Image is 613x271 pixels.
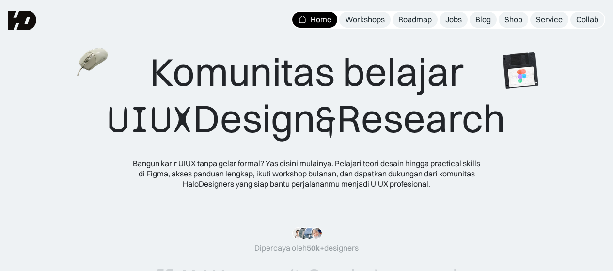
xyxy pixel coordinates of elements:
[530,12,568,28] a: Service
[536,15,563,25] div: Service
[445,15,462,25] div: Jobs
[504,15,522,25] div: Shop
[254,243,359,253] div: Dipercaya oleh designers
[339,12,391,28] a: Workshops
[499,12,528,28] a: Shop
[475,15,491,25] div: Blog
[132,159,481,189] div: Bangun karir UIUX tanpa gelar formal? Yas disini mulainya. Pelajari teori desain hingga practical...
[570,12,604,28] a: Collab
[345,15,385,25] div: Workshops
[315,96,337,143] span: &
[108,96,193,143] span: UIUX
[440,12,468,28] a: Jobs
[108,48,505,143] div: Komunitas belajar Design Research
[398,15,432,25] div: Roadmap
[576,15,598,25] div: Collab
[292,12,337,28] a: Home
[470,12,497,28] a: Blog
[393,12,438,28] a: Roadmap
[311,15,331,25] div: Home
[307,243,324,253] span: 50k+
